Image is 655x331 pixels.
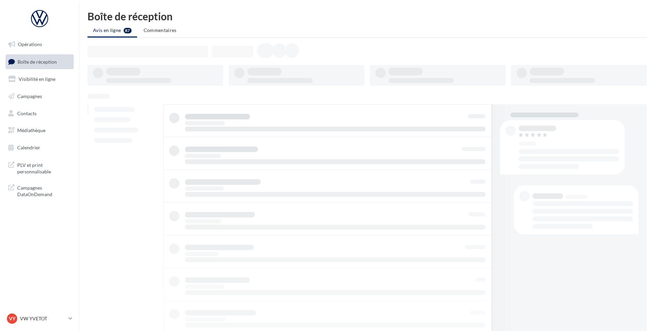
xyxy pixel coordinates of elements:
[6,312,74,325] a: VY VW YVETOT
[17,93,42,99] span: Campagnes
[4,140,75,155] a: Calendrier
[4,89,75,104] a: Campagnes
[4,37,75,52] a: Opérations
[4,123,75,138] a: Médiathèque
[17,183,71,198] span: Campagnes DataOnDemand
[17,160,71,175] span: PLV et print personnalisable
[18,58,57,64] span: Boîte de réception
[4,180,75,201] a: Campagnes DataOnDemand
[9,315,15,322] span: VY
[18,41,42,47] span: Opérations
[17,127,45,133] span: Médiathèque
[144,27,177,33] span: Commentaires
[17,145,40,150] span: Calendrier
[17,110,37,116] span: Contacts
[20,315,66,322] p: VW YVETOT
[87,11,647,21] div: Boîte de réception
[4,54,75,69] a: Boîte de réception
[4,106,75,121] a: Contacts
[19,76,55,82] span: Visibilité en ligne
[4,72,75,86] a: Visibilité en ligne
[4,158,75,178] a: PLV et print personnalisable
